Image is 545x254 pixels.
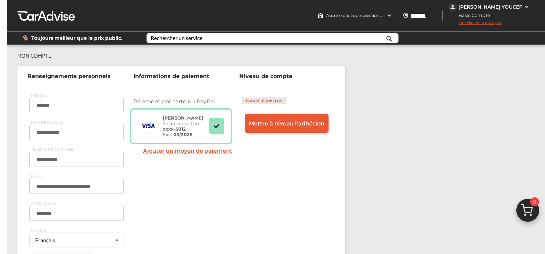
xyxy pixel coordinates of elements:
span: Mettre à niveau l'adhésion [249,120,324,127]
span: LANGUE: [29,226,49,234]
input: CODE POSTAL: [29,206,124,221]
div: [PERSON_NAME] YOUCEF [458,4,522,10]
span: TÉLÉPHONE PORTABLE: [29,145,76,153]
span: MON COMPTE [17,51,345,61]
span: NOM DE FAMILLE: [29,119,65,126]
input: PRÉNOM: [29,98,124,113]
img: jVpblrzwTbfkPYzPPzSLxeg0AAAAASUVORK5CYII= [448,3,457,11]
span: Améliorer le compte [448,20,502,28]
img: header-down-arrow.9dd2ce7d.svg [386,13,392,18]
input: NOM DE FAMILLE: [29,125,124,140]
span: EMAIL: [29,172,45,180]
img: cart_icon.3d0951e8.svg [511,196,544,229]
img: WGsFRI8htEPBVLJbROoPRyZpYNWhNONpIPPETTm6eUC0GeLEiAAAAAElFTkSuQmCC [524,4,529,10]
div: Se terminant en: Exp: [159,115,209,137]
img: dollor_label_vector.a70140d1.svg [23,35,28,41]
span: Aucune boutique sélectionnée [326,13,384,18]
span: Renseignements personnels [24,73,127,79]
span: Niveau de compte [236,73,338,79]
strong: xxxx- 5012 [163,126,186,132]
span: Toujours meilleur que le prix public. [31,36,122,40]
strong: 03/2028 [173,132,193,137]
div: Paiement par carte ou PayPal [130,98,232,105]
span: CODE POSTAL: [29,199,59,207]
span: Basic Compte [242,97,286,104]
div: Français [35,237,55,243]
input: EMAIL: [29,179,124,194]
img: location_vector.a44bc228.svg [403,13,408,18]
div: Rechercher un service [151,35,202,41]
span: PRÉNOM: [29,92,50,100]
input: TÉLÉPHONE PORTABLE: [29,152,124,167]
span: 0 [530,197,539,206]
a: Mettre à niveau l'adhésion [245,114,329,133]
span: Informations de paiement [130,73,232,79]
span: Basic Compte [449,12,495,19]
a: Ajouter un moyen de paiement [143,148,232,154]
strong: [PERSON_NAME] [163,115,203,121]
img: header-home-logo.8d720a4f.svg [318,13,323,18]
